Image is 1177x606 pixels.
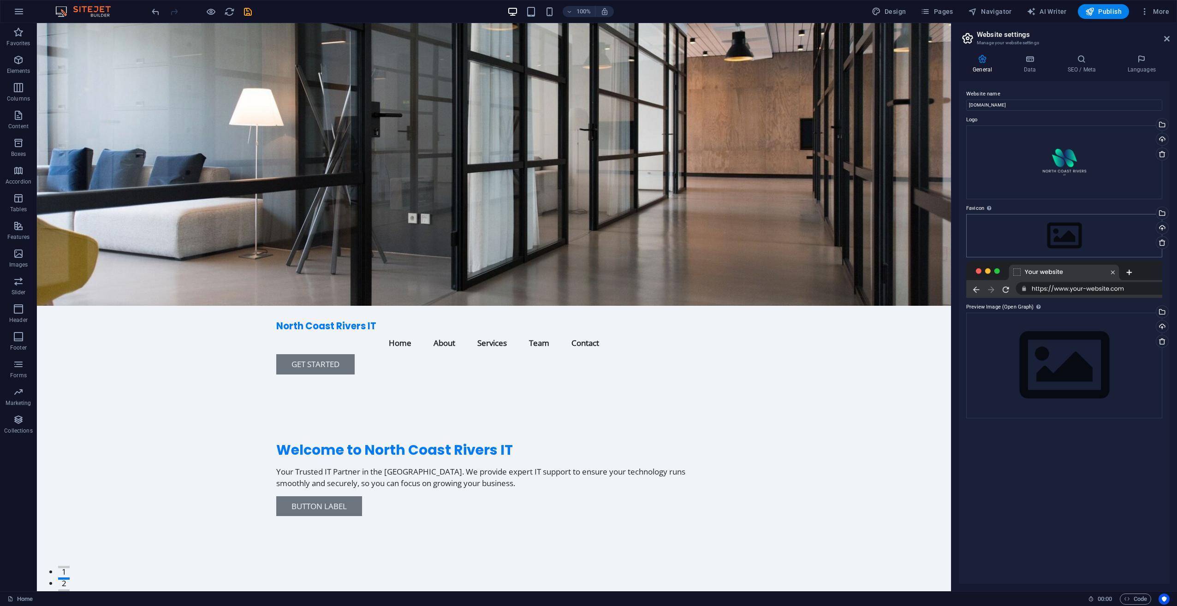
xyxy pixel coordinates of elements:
[150,6,161,17] i: Undo: Change colors (Ctrl+Z)
[1098,594,1112,605] span: 00 00
[12,289,26,296] p: Slider
[959,54,1010,74] h4: General
[7,594,33,605] a: Click to cancel selection. Double-click to open Pages
[21,554,33,557] button: 2
[7,233,30,241] p: Features
[1027,7,1067,16] span: AI Writer
[966,125,1162,199] div: 1-1n-7Mb3vb6UdgluL4_C2Sg.png
[224,6,235,17] i: Reload page
[917,4,957,19] button: Pages
[1120,594,1151,605] button: Code
[1010,54,1053,74] h4: Data
[243,6,253,17] i: Save (Ctrl+S)
[1159,594,1170,605] button: Usercentrics
[1124,594,1147,605] span: Code
[150,6,161,17] button: undo
[224,6,235,17] button: reload
[205,6,216,17] button: Click here to leave preview mode and continue editing
[1023,4,1070,19] button: AI Writer
[10,372,27,379] p: Forms
[1136,4,1173,19] button: More
[872,7,906,16] span: Design
[8,123,29,130] p: Content
[868,4,910,19] div: Design (Ctrl+Alt+Y)
[868,4,910,19] button: Design
[966,313,1162,418] div: Select files from the file manager, stock photos, or upload file(s)
[1053,54,1113,74] h4: SEO / Meta
[1078,4,1129,19] button: Publish
[9,316,28,324] p: Header
[6,40,30,47] p: Favorites
[966,214,1162,257] div: Select files from the file manager, stock photos, or upload file(s)
[9,261,28,268] p: Images
[21,566,33,569] button: 3
[966,100,1162,111] input: Name...
[577,6,591,17] h6: 100%
[7,95,30,102] p: Columns
[966,203,1162,214] label: Favicon
[966,89,1162,100] label: Website name
[6,399,31,407] p: Marketing
[964,4,1016,19] button: Navigator
[968,7,1012,16] span: Navigator
[1104,595,1106,602] span: :
[4,427,32,434] p: Collections
[966,114,1162,125] label: Logo
[21,543,33,545] button: 1
[977,39,1151,47] h3: Manage your website settings
[600,7,609,16] i: On resize automatically adjust zoom level to fit chosen device.
[7,67,30,75] p: Elements
[1113,54,1170,74] h4: Languages
[1088,594,1112,605] h6: Session time
[563,6,595,17] button: 100%
[10,206,27,213] p: Tables
[966,302,1162,313] label: Preview Image (Open Graph)
[1140,7,1169,16] span: More
[53,6,122,17] img: Editor Logo
[11,150,26,158] p: Boxes
[10,344,27,351] p: Footer
[1085,7,1122,16] span: Publish
[6,178,31,185] p: Accordion
[977,30,1170,39] h2: Website settings
[242,6,253,17] button: save
[921,7,953,16] span: Pages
